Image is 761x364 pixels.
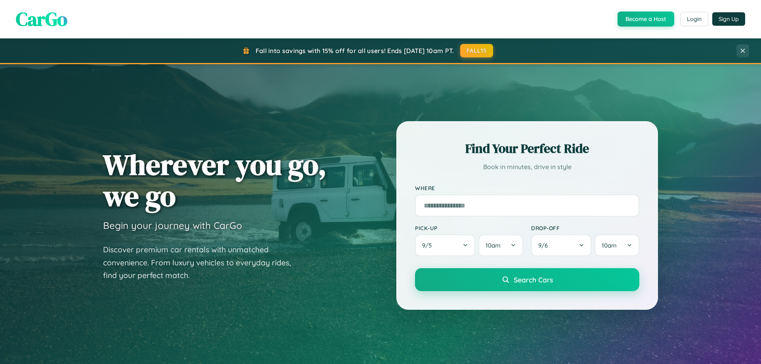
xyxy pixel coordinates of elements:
[531,225,639,231] label: Drop-off
[531,234,591,256] button: 9/6
[415,234,475,256] button: 9/5
[602,242,617,249] span: 10am
[103,243,301,282] p: Discover premium car rentals with unmatched convenience. From luxury vehicles to everyday rides, ...
[415,268,639,291] button: Search Cars
[422,242,436,249] span: 9 / 5
[256,47,454,55] span: Fall into savings with 15% off for all users! Ends [DATE] 10am PT.
[415,140,639,157] h2: Find Your Perfect Ride
[712,12,745,26] button: Sign Up
[103,149,327,212] h1: Wherever you go, we go
[595,234,639,256] button: 10am
[103,219,242,231] h3: Begin your journey with CarGo
[486,242,501,249] span: 10am
[415,225,523,231] label: Pick-up
[415,185,639,191] label: Where
[538,242,552,249] span: 9 / 6
[16,6,67,32] span: CarGo
[680,12,708,26] button: Login
[478,234,523,256] button: 10am
[514,275,553,284] span: Search Cars
[618,11,674,27] button: Become a Host
[460,44,493,57] button: FALL15
[415,161,639,173] p: Book in minutes, drive in style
